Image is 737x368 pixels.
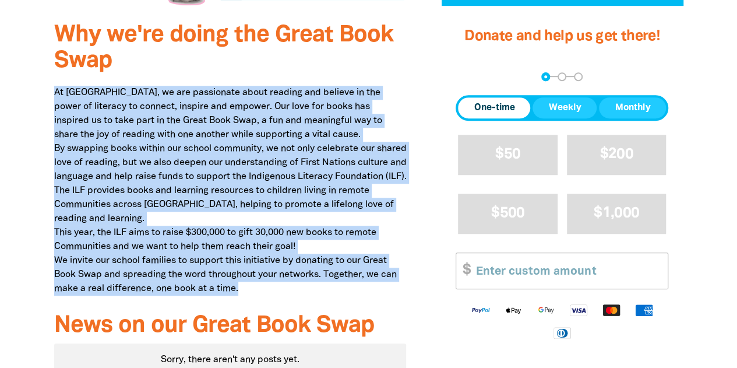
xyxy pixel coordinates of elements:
span: Weekly [548,101,581,115]
button: One-time [458,97,530,118]
img: Paypal logo [464,303,497,317]
img: Diners Club logo [546,326,579,339]
input: Enter custom amount [468,253,668,289]
span: $500 [491,206,524,220]
div: Available payment methods [456,294,668,348]
button: Weekly [533,97,597,118]
span: Monthly [615,101,650,115]
div: Donation frequency [456,95,668,121]
button: Monthly [599,97,666,118]
button: $200 [567,135,667,175]
img: American Express logo [627,303,660,317]
span: One-time [474,101,514,115]
button: $1,000 [567,194,667,234]
img: Apple Pay logo [497,303,530,317]
span: Why we're doing the Great Book Swap [54,24,393,72]
span: Donate and help us get there! [464,30,660,43]
button: Navigate to step 2 of 3 to enter your details [558,72,566,81]
button: Navigate to step 3 of 3 to enter your payment details [574,72,583,81]
img: Mastercard logo [595,303,627,317]
img: Google Pay logo [530,303,562,317]
span: $200 [600,148,633,161]
span: $50 [495,148,520,161]
span: $1,000 [594,206,639,220]
p: At [GEOGRAPHIC_DATA], we are passionate about reading and believe in the power of literacy to con... [54,86,407,296]
h3: News on our Great Book Swap [54,313,407,339]
span: $ [456,253,470,289]
img: Visa logo [562,303,595,317]
button: $50 [458,135,558,175]
button: Navigate to step 1 of 3 to enter your donation amount [541,72,550,81]
button: $500 [458,194,558,234]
